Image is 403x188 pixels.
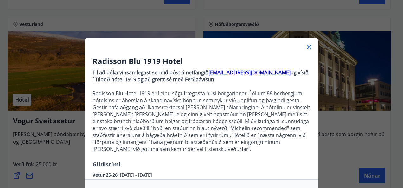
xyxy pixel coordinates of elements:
span: Vetur 25-26 : [93,172,120,178]
strong: og vísið í Tilboð hótel 1919 og að greitt sé með Ferðaávísun [93,69,309,83]
span: [DATE] - [DATE] [120,172,152,178]
a: [EMAIL_ADDRESS][DOMAIN_NAME] [208,69,291,76]
h3: Radisson Blu 1919 Hotel [93,56,310,66]
p: Radisson Blu Hótel 1919 er í einu sögufrægasta húsi borgarinnar. Í öllum 88 herbergjum hótelsins ... [93,90,310,153]
span: Gildistími [93,160,121,168]
strong: Til að bóka vinsamlegast sendið póst á netfangið [93,69,208,76]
